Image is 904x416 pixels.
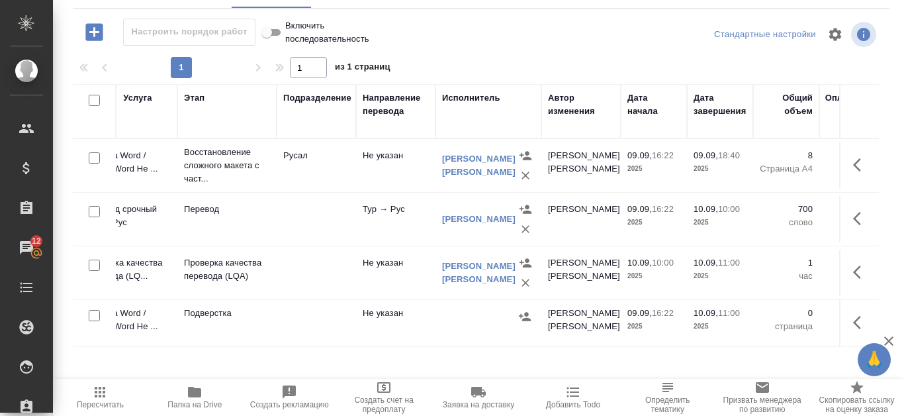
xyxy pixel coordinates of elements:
p: 10.09, [694,204,718,214]
p: Страница А4 [760,162,813,176]
p: 8 [826,149,892,162]
span: Заявка на доставку [443,400,514,409]
div: Подразделение [283,91,351,105]
td: [PERSON_NAME] [541,196,621,242]
p: слово [826,216,892,229]
td: Верстка Word / Layout Word Не ... [78,142,177,189]
p: 11:00 [718,258,740,268]
button: Назначить [515,307,535,327]
button: Назначить [516,199,535,219]
p: 2025 [627,162,680,176]
a: [PERSON_NAME] [PERSON_NAME] [442,154,516,177]
td: [PERSON_NAME] [PERSON_NAME] [541,250,621,296]
button: Определить тематику [620,379,715,416]
p: 16:22 [652,150,674,160]
p: Подверстка [184,307,270,320]
button: Здесь прячутся важные кнопки [845,203,877,234]
p: Перевод [184,203,270,216]
button: Папка на Drive [148,379,242,416]
p: слово [760,216,813,229]
p: 10.09, [694,308,718,318]
span: Посмотреть информацию [851,22,879,47]
button: Удалить [516,166,535,185]
div: Этап [184,91,204,105]
p: 1 [826,256,892,270]
p: 700 [760,203,813,216]
p: 0 [826,307,892,320]
span: Пересчитать [77,400,124,409]
p: 10.09, [627,258,652,268]
p: Проверка качества перевода (LQA) [184,256,270,283]
button: Пересчитать [53,379,148,416]
p: 2025 [694,216,746,229]
span: Включить последовательность [285,19,369,46]
button: Здесь прячутся важные кнопки [845,307,877,338]
div: Направление перевода [363,91,429,118]
p: час [760,270,813,283]
p: 09.09, [627,204,652,214]
td: Не указан [356,142,435,189]
a: [PERSON_NAME] [442,214,516,224]
p: 2025 [627,216,680,229]
span: Скопировать ссылку на оценку заказа [817,395,896,414]
p: 2025 [694,270,746,283]
p: 09.09, [694,150,718,160]
span: Создать счет на предоплату [345,395,424,414]
td: Не указан [356,250,435,296]
p: 18:40 [718,150,740,160]
a: 12 [3,231,50,264]
button: Назначить [516,253,535,273]
p: 09.09, [627,308,652,318]
button: Создать счет на предоплату [337,379,431,416]
p: Страница А4 [826,162,892,176]
span: 12 [24,234,49,248]
p: страница [826,320,892,333]
div: Исполнитель [442,91,500,105]
button: Назначить [516,146,535,166]
p: час [826,270,892,283]
p: 10.09, [694,258,718,268]
button: 🙏 [858,343,891,376]
button: Создать рекламацию [242,379,337,416]
div: Дата начала [627,91,680,118]
div: Оплачиваемый объем [825,91,892,118]
p: 2025 [627,320,680,333]
div: Общий объем [760,91,813,118]
p: 2025 [694,162,746,176]
a: [PERSON_NAME] [PERSON_NAME] [442,261,516,284]
span: Добавить Todo [546,400,600,409]
span: из 1 страниц [335,59,390,78]
p: 2025 [694,320,746,333]
span: Определить тематику [628,395,707,414]
p: Восстановление сложного макета с част... [184,146,270,185]
span: Призвать менеджера по развитию [723,395,801,414]
span: 🙏 [863,346,885,374]
p: 8 [760,149,813,162]
td: Проверка качества перевода (LQ... [78,250,177,296]
td: Верстка Word / Layout Word Не ... [78,300,177,346]
button: Здесь прячутся важные кнопки [845,149,877,181]
button: Добавить Todo [525,379,620,416]
p: 09.09, [627,150,652,160]
div: Дата завершения [694,91,746,118]
td: Русал [277,142,356,189]
p: 10:00 [652,258,674,268]
button: Добавить работу [76,19,113,46]
button: Удалить [516,219,535,239]
span: Настроить таблицу [819,19,851,50]
p: 0 [760,307,813,320]
button: Призвать менеджера по развитию [715,379,809,416]
button: Скопировать ссылку на оценку заказа [809,379,904,416]
p: 2025 [627,270,680,283]
td: [PERSON_NAME] [PERSON_NAME] [541,142,621,189]
div: Услуга [123,91,152,105]
span: Папка на Drive [167,400,222,409]
p: 10:00 [718,204,740,214]
button: Заявка на доставку [431,379,526,416]
button: Удалить [516,273,535,293]
button: Здесь прячутся важные кнопки [845,256,877,288]
p: 11:00 [718,308,740,318]
div: split button [711,25,819,45]
td: Тур → Рус [356,196,435,242]
p: 700 [826,203,892,216]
